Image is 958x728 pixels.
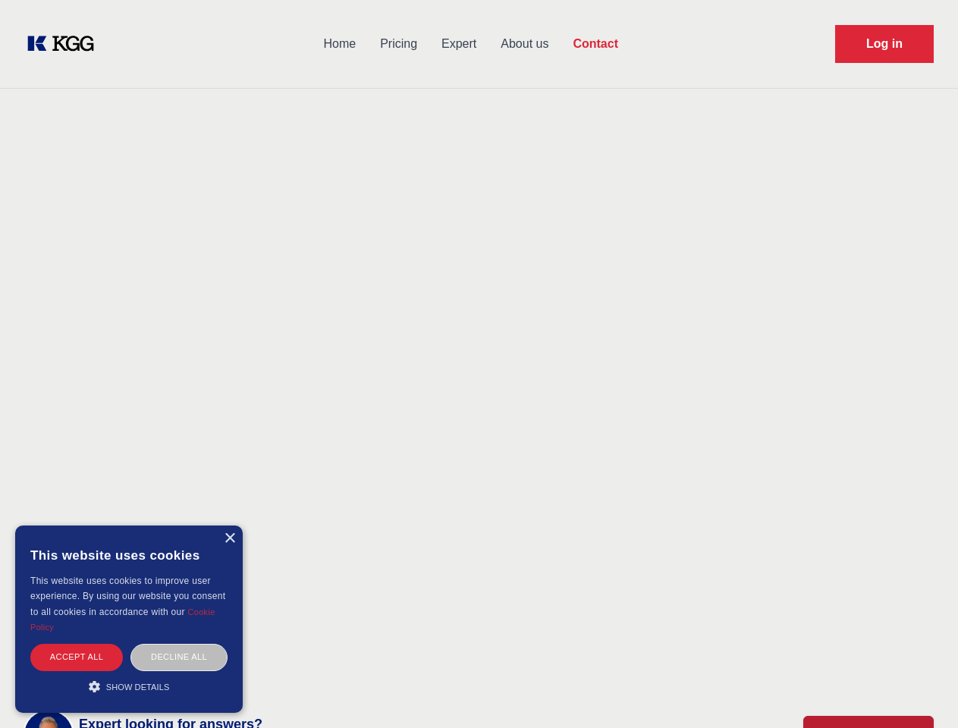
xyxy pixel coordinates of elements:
[488,24,561,64] a: About us
[368,24,429,64] a: Pricing
[311,24,368,64] a: Home
[429,24,488,64] a: Expert
[24,32,106,56] a: KOL Knowledge Platform: Talk to Key External Experts (KEE)
[106,682,170,692] span: Show details
[224,533,235,544] div: Close
[30,537,228,573] div: This website uses cookies
[835,25,934,63] a: Request Demo
[561,24,630,64] a: Contact
[130,644,228,670] div: Decline all
[30,644,123,670] div: Accept all
[30,679,228,694] div: Show details
[882,655,958,728] iframe: Chat Widget
[30,576,225,617] span: This website uses cookies to improve user experience. By using our website you consent to all coo...
[30,607,215,632] a: Cookie Policy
